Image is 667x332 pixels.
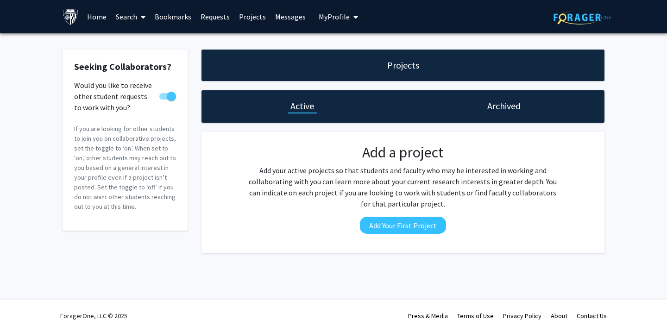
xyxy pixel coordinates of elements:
[246,165,560,209] p: Add your active projects so that students and faculty who may be interested in working and collab...
[60,300,127,332] div: ForagerOne, LLC © 2025
[74,124,176,212] p: If you are looking for other students to join you on collaborative projects, set the toggle to ‘o...
[150,0,196,33] a: Bookmarks
[290,100,314,113] h1: Active
[577,312,607,320] a: Contact Us
[457,312,494,320] a: Terms of Use
[387,59,419,72] h1: Projects
[554,10,611,25] img: ForagerOne Logo
[82,0,111,33] a: Home
[503,312,541,320] a: Privacy Policy
[234,0,271,33] a: Projects
[551,312,567,320] a: About
[487,100,521,113] h1: Archived
[408,312,448,320] a: Press & Media
[63,9,79,25] img: Johns Hopkins University Logo
[246,144,560,161] h2: Add a project
[360,217,446,234] button: Add Your First Project
[7,290,39,325] iframe: Chat
[74,61,176,72] h2: Seeking Collaborators?
[196,0,234,33] a: Requests
[74,80,156,113] span: Would you like to receive other student requests to work with you?
[271,0,310,33] a: Messages
[111,0,150,33] a: Search
[319,12,350,21] span: My Profile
